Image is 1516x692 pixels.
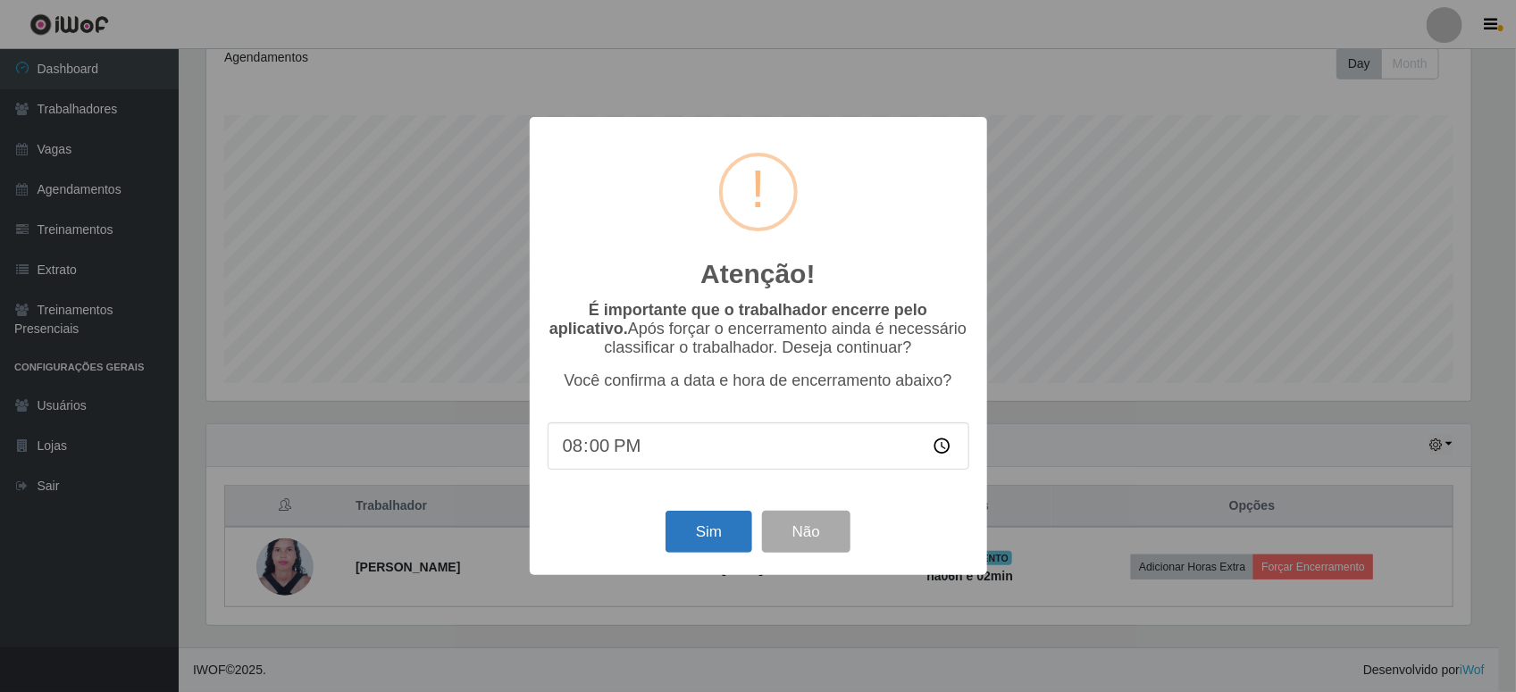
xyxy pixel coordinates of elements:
[762,511,850,553] button: Não
[548,371,969,390] p: Você confirma a data e hora de encerramento abaixo?
[700,258,815,290] h2: Atenção!
[548,301,969,357] p: Após forçar o encerramento ainda é necessário classificar o trabalhador. Deseja continuar?
[549,301,927,338] b: É importante que o trabalhador encerre pelo aplicativo.
[666,511,752,553] button: Sim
